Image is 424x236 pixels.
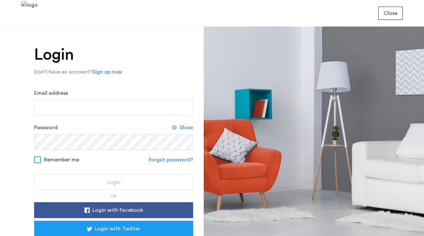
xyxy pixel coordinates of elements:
[378,7,403,20] button: button
[92,68,122,76] a: Sign up now
[44,156,79,164] span: Remember me
[92,206,143,214] span: Login with Facebook
[34,47,193,63] h1: Login
[34,174,193,190] button: button
[107,178,121,186] span: Login
[34,89,68,97] label: Email address
[149,156,193,164] a: Forgot password?
[384,9,397,17] span: Close
[95,225,140,233] span: Login with Twitter
[34,202,193,218] button: button
[111,194,117,198] span: or
[180,124,193,132] span: Show
[21,1,38,26] img: logo
[34,124,58,132] label: Password
[34,69,92,75] span: Don’t have an account?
